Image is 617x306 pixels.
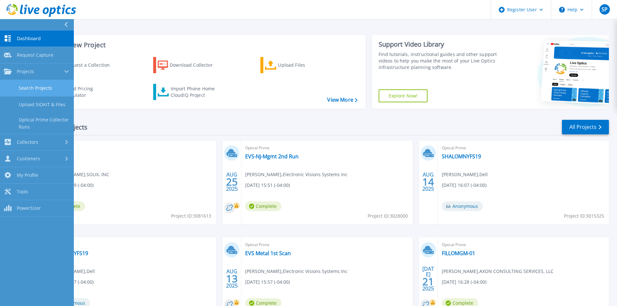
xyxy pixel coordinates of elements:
[245,171,348,178] span: [PERSON_NAME] , Electronic Visions Systems Inc
[278,59,330,72] div: Upload Files
[442,268,554,275] span: [PERSON_NAME] , AXON CONSULTING SERVICES, LLC
[379,51,499,71] div: Find tutorials, instructional guides and other support videos to help you make the most of your L...
[171,212,211,220] span: Project ID: 3081613
[564,212,604,220] span: Project ID: 3015325
[442,153,481,160] a: SHALOMNYFS19
[379,89,428,102] a: Explore Now!
[64,59,116,72] div: Request a Collection
[442,250,475,256] a: FILLOMGM-01
[601,7,608,12] span: SP
[442,182,486,189] span: [DATE] 16:07 (-04:00)
[368,212,408,220] span: Project ID: 3028000
[226,267,238,290] div: AUG 2025
[17,189,28,195] span: Tools
[49,171,109,178] span: [PERSON_NAME] , SOLIX, INC
[49,144,212,152] span: Optical Prime
[171,85,221,98] div: Import Phone Home CloudIQ Project
[170,59,222,72] div: Download Collector
[17,69,34,74] span: Projects
[442,144,605,152] span: Optical Prime
[442,241,605,248] span: Optical Prime
[422,170,434,194] div: AUG 2025
[46,57,118,73] a: Request a Collection
[245,241,408,248] span: Optical Prime
[442,171,488,178] span: [PERSON_NAME] , Dell
[245,278,290,286] span: [DATE] 15:57 (-04:00)
[442,278,486,286] span: [DATE] 16:28 (-04:00)
[153,57,225,73] a: Download Collector
[49,241,212,248] span: Optical Prime
[17,52,53,58] span: Request Capture
[17,205,41,211] span: PowerSizer
[245,201,281,211] span: Complete
[245,153,299,160] a: EVS-NJ-Mgmt 2nd Run
[226,276,238,281] span: 13
[245,250,291,256] a: EVS Metal 1st Scan
[63,85,115,98] div: Cloud Pricing Calculator
[245,182,290,189] span: [DATE] 15:51 (-04:00)
[46,41,357,49] h3: Start a New Project
[422,267,434,290] div: [DATE] 2025
[17,139,38,145] span: Collectors
[442,201,483,211] span: Anonymous
[245,144,408,152] span: Optical Prime
[260,57,333,73] a: Upload Files
[17,36,41,41] span: Dashboard
[17,172,38,178] span: My Profile
[17,156,40,162] span: Customers
[226,170,238,194] div: AUG 2025
[327,97,357,103] a: View More
[226,179,238,185] span: 25
[245,268,348,275] span: [PERSON_NAME] , Electronic Visions Systems Inc
[46,84,118,100] a: Cloud Pricing Calculator
[379,40,499,49] div: Support Video Library
[562,120,609,134] a: All Projects
[422,179,434,185] span: 14
[422,279,434,284] span: 21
